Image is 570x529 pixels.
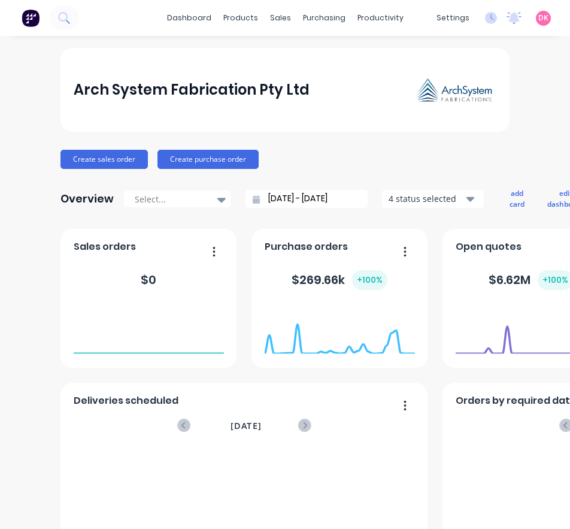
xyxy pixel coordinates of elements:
[74,394,178,408] span: Deliveries scheduled
[74,240,136,254] span: Sales orders
[538,13,548,23] span: DK
[413,74,496,106] img: Arch System Fabrication Pty Ltd
[141,271,156,289] div: $ 0
[264,9,297,27] div: sales
[217,9,264,27] div: products
[456,240,522,254] span: Open quotes
[161,9,217,27] a: dashboard
[430,9,475,27] div: settings
[351,9,410,27] div: productivity
[265,240,348,254] span: Purchase orders
[157,150,259,169] button: Create purchase order
[389,192,464,205] div: 4 status selected
[60,187,114,211] div: Overview
[297,9,351,27] div: purchasing
[22,9,40,27] img: Factory
[74,78,310,102] div: Arch System Fabrication Pty Ltd
[231,419,262,433] span: [DATE]
[382,190,484,208] button: 4 status selected
[60,150,148,169] button: Create sales order
[292,270,387,290] div: $ 269.66k
[352,270,387,290] div: + 100 %
[502,186,532,212] button: add card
